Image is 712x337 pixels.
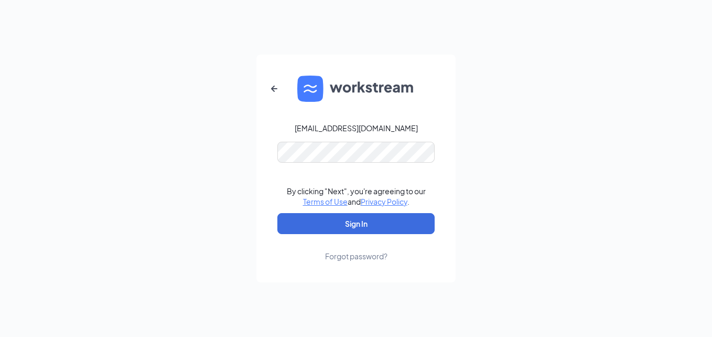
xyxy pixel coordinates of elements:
svg: ArrowLeftNew [268,82,281,95]
div: Forgot password? [325,251,387,261]
a: Terms of Use [303,197,348,206]
button: Sign In [277,213,435,234]
img: WS logo and Workstream text [297,76,415,102]
button: ArrowLeftNew [262,76,287,101]
a: Privacy Policy [361,197,407,206]
div: By clicking "Next", you're agreeing to our and . [287,186,426,207]
div: [EMAIL_ADDRESS][DOMAIN_NAME] [295,123,418,133]
a: Forgot password? [325,234,387,261]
